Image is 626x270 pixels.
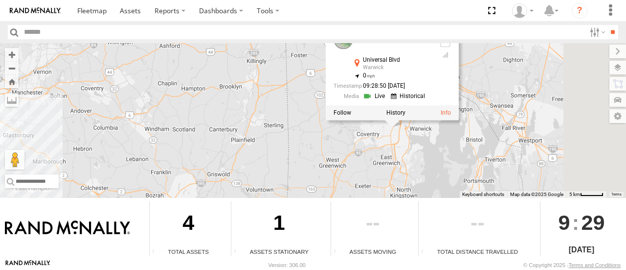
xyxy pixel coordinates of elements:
a: Terms (opens in new tab) [611,192,622,196]
div: Universal Blvd [363,57,431,64]
div: Warwick [363,65,431,71]
span: 5 km [569,192,580,197]
div: No battery health information received from this device. [439,40,451,48]
div: © Copyright 2025 - [523,262,621,268]
a: Visit our Website [5,260,50,270]
label: Search Filter Options [586,25,607,39]
span: 9 [558,201,570,244]
button: Keyboard shortcuts [462,191,504,198]
div: Total distance travelled by all assets within specified date range and applied filters [419,248,433,256]
div: Viet Nguyen [509,3,537,18]
div: Total Assets [150,247,227,256]
div: Total number of Enabled Assets [150,248,164,256]
label: Map Settings [609,109,626,123]
div: Assets Moving [331,247,415,256]
div: [DATE] [540,244,623,256]
span: 0 [363,72,375,79]
div: Date/time of location update [334,83,431,89]
div: Total number of assets current in transit. [331,248,346,256]
button: Drag Pegman onto the map to open Street View [5,150,24,170]
img: rand-logo.svg [10,7,61,14]
i: ? [572,3,587,19]
label: Measure [5,93,19,107]
a: Terms and Conditions [569,262,621,268]
div: 4 [150,201,227,247]
div: Version: 306.00 [268,262,306,268]
button: Zoom Home [5,75,19,88]
a: View Live Media Streams [363,92,388,101]
label: View Asset History [386,110,405,117]
div: 1 [231,201,327,247]
button: Zoom in [5,48,19,61]
a: View Historical Media Streams [391,92,428,101]
span: Map data ©2025 Google [510,192,563,197]
button: Zoom out [5,61,19,75]
img: Rand McNally [5,221,130,237]
div: Last Event GSM Signal Strength [439,51,451,59]
div: Total number of assets current stationary. [231,248,246,256]
button: Map Scale: 5 km per 44 pixels [566,191,606,198]
div: Total Distance Travelled [419,247,537,256]
label: Realtime tracking of Asset [334,110,351,117]
a: View Asset Details [441,110,451,117]
div: : [540,201,623,244]
span: 29 [581,201,604,244]
div: Assets Stationary [231,247,327,256]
